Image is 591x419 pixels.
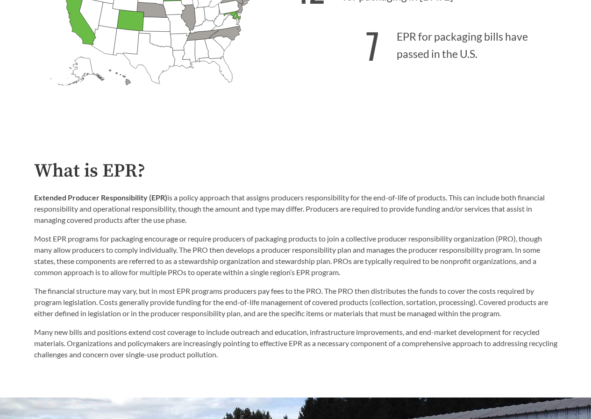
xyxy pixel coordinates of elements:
[34,327,557,360] p: Many new bills and positions extend cost coverage to include outreach and education, infrastructu...
[366,19,379,71] strong: 7
[296,14,557,71] p: EPR for packaging bills have passed in the U.S.
[34,193,167,202] strong: Extended Producer Responsibility (EPR)
[34,192,557,226] p: is a policy approach that assigns producers responsibility for the end-of-life of products. This ...
[34,285,557,319] p: The financial structure may vary, but in most EPR programs producers pay fees to the PRO. The PRO...
[34,233,557,278] p: Most EPR programs for packaging encourage or require producers of packaging products to join a co...
[34,161,557,182] h2: What is EPR?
